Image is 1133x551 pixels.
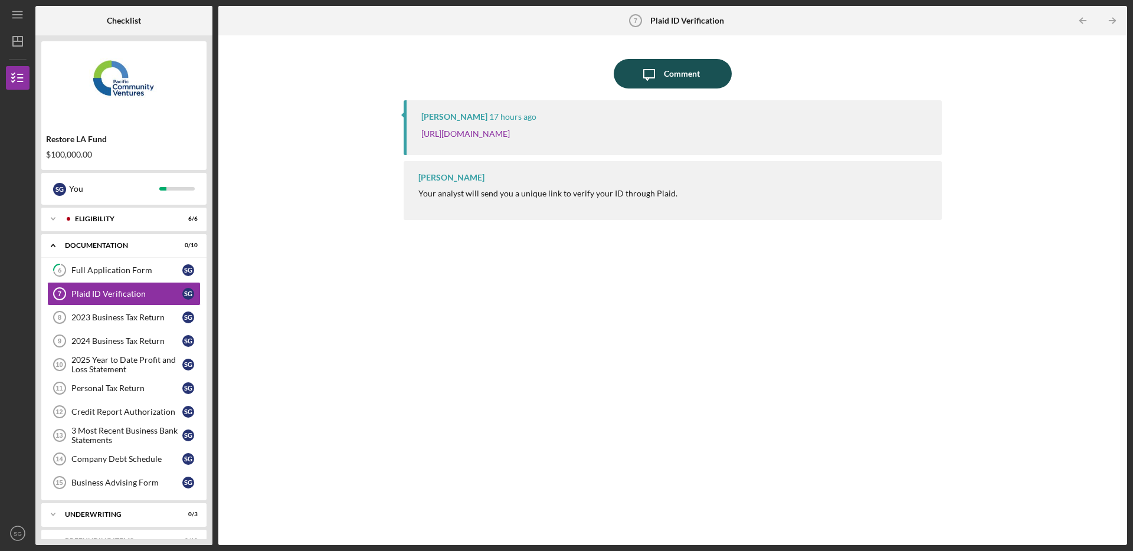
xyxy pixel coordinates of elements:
div: 3 Most Recent Business Bank Statements [71,426,182,445]
div: Your analyst will send you a unique link to verify your ID through Plaid. [418,189,677,198]
text: SG [14,530,22,537]
img: Product logo [41,47,207,118]
div: S G [182,288,194,300]
tspan: 8 [58,314,61,321]
div: Documentation [65,242,168,249]
a: 14Company Debt ScheduleSG [47,447,201,471]
div: 0 / 10 [176,242,198,249]
div: S G [53,183,66,196]
div: $100,000.00 [46,150,202,159]
tspan: 11 [55,385,63,392]
a: 11Personal Tax ReturnSG [47,376,201,400]
tspan: 9 [58,337,61,345]
a: 82023 Business Tax ReturnSG [47,306,201,329]
div: S G [182,382,194,394]
div: 2023 Business Tax Return [71,313,182,322]
div: S G [182,335,194,347]
div: S G [182,477,194,488]
div: S G [182,453,194,465]
div: 2025 Year to Date Profit and Loss Statement [71,355,182,374]
tspan: 7 [58,290,61,297]
div: Company Debt Schedule [71,454,182,464]
div: Restore LA Fund [46,135,202,144]
div: Underwriting [65,511,168,518]
tspan: 7 [634,17,637,24]
div: Comment [664,59,700,88]
div: 2024 Business Tax Return [71,336,182,346]
div: 0 / 3 [176,511,198,518]
div: S G [182,311,194,323]
div: [PERSON_NAME] [421,112,487,122]
a: 102025 Year to Date Profit and Loss StatementSG [47,353,201,376]
tspan: 14 [55,455,63,463]
a: 15Business Advising FormSG [47,471,201,494]
tspan: 15 [55,479,63,486]
button: SG [6,522,30,545]
div: 0 / 10 [176,537,198,545]
a: 133 Most Recent Business Bank StatementsSG [47,424,201,447]
a: 12Credit Report AuthorizationSG [47,400,201,424]
div: Business Advising Form [71,478,182,487]
div: Credit Report Authorization [71,407,182,416]
div: Full Application Form [71,265,182,275]
div: Prefunding Items [65,537,168,545]
div: 6 / 6 [176,215,198,222]
tspan: 13 [55,432,63,439]
b: Plaid ID Verification [650,16,724,25]
tspan: 12 [55,408,63,415]
tspan: 10 [55,361,63,368]
tspan: 6 [58,267,62,274]
div: You [69,179,159,199]
a: [URL][DOMAIN_NAME] [421,129,510,139]
div: S G [182,429,194,441]
div: [PERSON_NAME] [418,173,484,182]
a: 7Plaid ID VerificationSG [47,282,201,306]
div: S G [182,406,194,418]
div: S G [182,359,194,370]
b: Checklist [107,16,141,25]
a: 92024 Business Tax ReturnSG [47,329,201,353]
div: Plaid ID Verification [71,289,182,299]
div: Eligibility [75,215,168,222]
button: Comment [614,59,732,88]
a: 6Full Application FormSG [47,258,201,282]
time: 2025-09-23 23:40 [489,112,536,122]
div: S G [182,264,194,276]
div: Personal Tax Return [71,383,182,393]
